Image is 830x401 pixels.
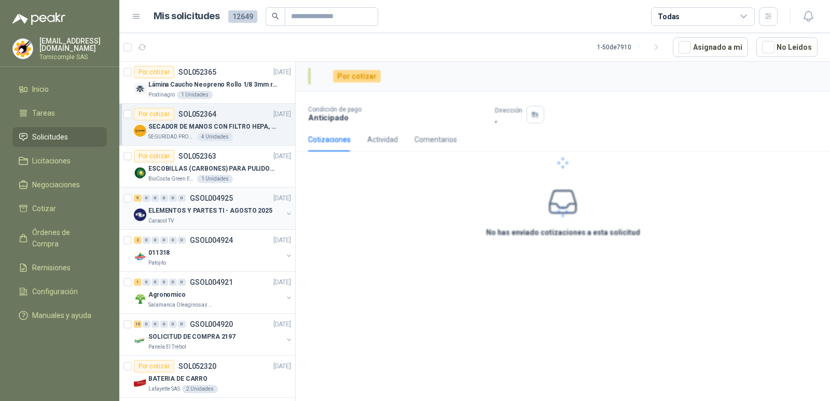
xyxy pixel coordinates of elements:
[190,321,233,328] p: GSOL004920
[148,385,180,393] p: Lafayette SAS
[134,321,142,328] div: 10
[134,279,142,286] div: 1
[134,195,142,202] div: 9
[12,306,107,325] a: Manuales y ayuda
[12,199,107,218] a: Cotizar
[197,175,233,183] div: 1 Unidades
[178,363,216,370] p: SOL052320
[148,133,195,141] p: SEGURIDAD PROVISER LTDA
[169,195,177,202] div: 0
[182,385,218,393] div: 2 Unidades
[597,39,665,56] div: 1 - 50 de 7910
[12,223,107,254] a: Órdenes de Compra
[148,343,186,351] p: Panela El Trébol
[228,10,257,23] span: 12649
[12,151,107,171] a: Licitaciones
[134,167,146,179] img: Company Logo
[148,91,175,99] p: Prodinagro
[12,103,107,123] a: Tareas
[148,248,170,258] p: 011318
[134,377,146,389] img: Company Logo
[178,153,216,160] p: SOL052363
[12,175,107,195] a: Negociaciones
[148,164,278,174] p: ESCOBILLAS (CARBONES) PARA PULIDORA DEWALT
[190,195,233,202] p: GSOL004925
[148,374,208,384] p: BATERIA DE CARRO
[119,62,295,104] a: Por cotizarSOL052365[DATE] Company LogoLámina Caucho Neopreno Rollo 1/8 3mm rollo x 10MProdinagro...
[160,321,168,328] div: 0
[151,195,159,202] div: 0
[32,84,49,95] span: Inicio
[134,276,293,309] a: 1 0 0 0 0 0 GSOL004921[DATE] Company LogoAgronomicoSalamanca Oleaginosas SAS
[134,108,174,120] div: Por cotizar
[148,290,186,300] p: Agronomico
[178,195,186,202] div: 0
[134,237,142,244] div: 2
[169,321,177,328] div: 0
[143,237,150,244] div: 0
[178,110,216,118] p: SOL052364
[119,146,295,188] a: Por cotizarSOL052363[DATE] Company LogoESCOBILLAS (CARBONES) PARA PULIDORA DEWALTBioCosta Green E...
[151,279,159,286] div: 0
[272,12,279,20] span: search
[12,79,107,99] a: Inicio
[119,104,295,146] a: Por cotizarSOL052364[DATE] Company LogoSECADOR DE MANOS CON FILTRO HEPA, SECADO RAPIDOSEGURIDAD P...
[134,125,146,137] img: Company Logo
[148,332,236,342] p: SOLICITUD DE COMPRA 2197
[134,360,174,372] div: Por cotizar
[178,68,216,76] p: SOL052365
[169,237,177,244] div: 0
[32,262,71,273] span: Remisiones
[673,37,748,57] button: Asignado a mi
[178,279,186,286] div: 0
[134,82,146,95] img: Company Logo
[32,203,56,214] span: Cotizar
[143,321,150,328] div: 0
[12,12,65,25] img: Logo peakr
[148,301,214,309] p: Salamanca Oleaginosas SAS
[32,286,78,297] span: Configuración
[32,227,97,250] span: Órdenes de Compra
[134,335,146,347] img: Company Logo
[134,209,146,221] img: Company Logo
[160,237,168,244] div: 0
[32,155,71,167] span: Licitaciones
[197,133,233,141] div: 4 Unidades
[169,279,177,286] div: 0
[39,37,107,52] p: [EMAIL_ADDRESS][DOMAIN_NAME]
[273,236,291,245] p: [DATE]
[32,310,91,321] span: Manuales y ayuda
[756,37,818,57] button: No Leídos
[32,107,55,119] span: Tareas
[134,150,174,162] div: Por cotizar
[658,11,680,22] div: Todas
[148,206,272,216] p: ELEMENTOS Y PARTES TI - AGOSTO 2025
[32,179,80,190] span: Negociaciones
[148,217,174,225] p: Caracol TV
[12,258,107,278] a: Remisiones
[134,192,293,225] a: 9 0 0 0 0 0 GSOL004925[DATE] Company LogoELEMENTOS Y PARTES TI - AGOSTO 2025Caracol TV
[154,9,220,24] h1: Mis solicitudes
[273,151,291,161] p: [DATE]
[32,131,68,143] span: Solicitudes
[148,259,166,267] p: Patojito
[190,237,233,244] p: GSOL004924
[151,321,159,328] div: 0
[143,195,150,202] div: 0
[39,54,107,60] p: Tornicomple SAS
[178,321,186,328] div: 0
[160,195,168,202] div: 0
[134,251,146,263] img: Company Logo
[134,293,146,305] img: Company Logo
[148,175,195,183] p: BioCosta Green Energy S.A.S
[273,362,291,371] p: [DATE]
[148,80,278,90] p: Lámina Caucho Neopreno Rollo 1/8 3mm rollo x 10M
[119,356,295,398] a: Por cotizarSOL052320[DATE] Company LogoBATERIA DE CARROLafayette SAS2 Unidades
[13,39,33,59] img: Company Logo
[12,127,107,147] a: Solicitudes
[273,278,291,287] p: [DATE]
[177,91,213,99] div: 1 Unidades
[134,318,293,351] a: 10 0 0 0 0 0 GSOL004920[DATE] Company LogoSOLICITUD DE COMPRA 2197Panela El Trébol
[160,279,168,286] div: 0
[273,193,291,203] p: [DATE]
